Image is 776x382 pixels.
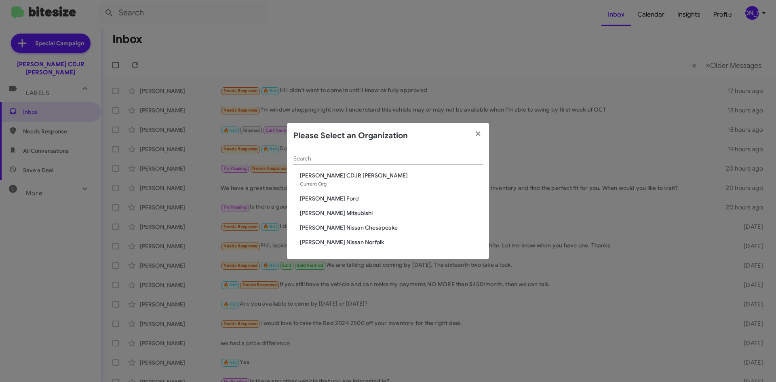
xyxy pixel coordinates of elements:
[300,209,483,217] span: [PERSON_NAME] Mitsubishi
[300,194,483,203] span: [PERSON_NAME] Ford
[300,171,483,179] span: [PERSON_NAME] CDJR [PERSON_NAME]
[300,238,483,246] span: [PERSON_NAME] Nissan Norfolk
[300,224,483,232] span: [PERSON_NAME] Nissan Chesapeake
[293,129,408,142] h2: Please Select an Organization
[300,181,327,187] span: Current Org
